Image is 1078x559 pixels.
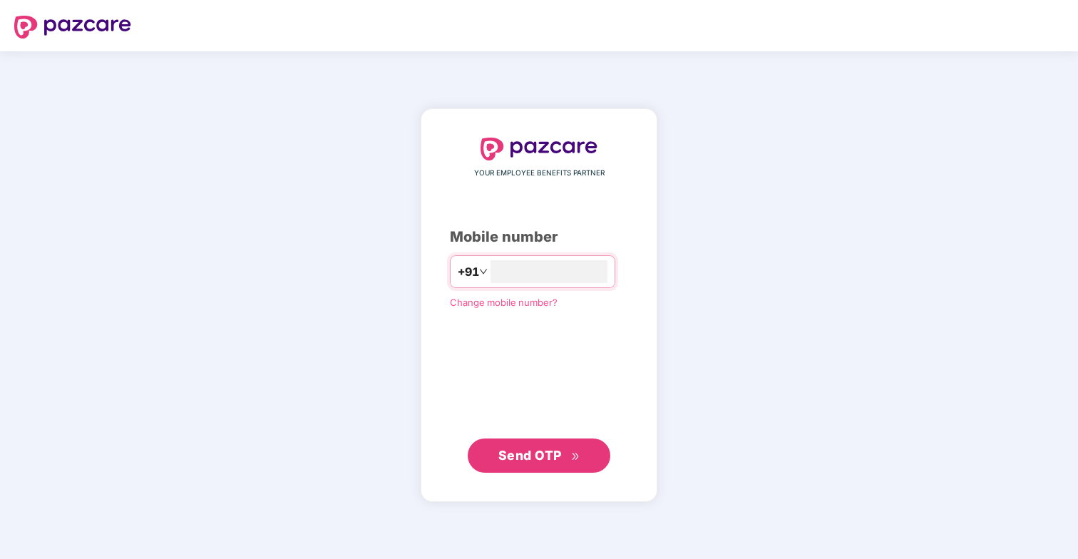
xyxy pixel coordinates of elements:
span: down [479,267,488,276]
span: Send OTP [498,448,562,463]
img: logo [14,16,131,39]
div: Mobile number [450,226,628,248]
button: Send OTPdouble-right [468,439,610,473]
span: YOUR EMPLOYEE BENEFITS PARTNER [474,168,605,179]
span: +91 [458,263,479,281]
img: logo [481,138,597,160]
span: double-right [571,452,580,461]
a: Change mobile number? [450,297,558,308]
